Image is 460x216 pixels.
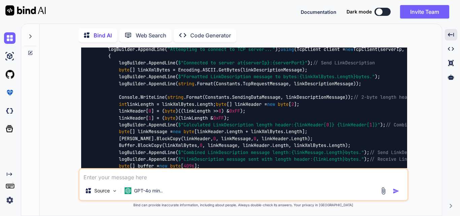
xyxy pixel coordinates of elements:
[219,108,221,114] span: 8
[301,9,336,15] span: Documentation
[4,87,15,98] img: premium
[243,60,270,66] span: {serverIp}
[184,163,194,169] span: 4096
[299,74,356,80] span: {linkXmlBytes.Length}
[386,122,448,128] span: // Combine header + XML
[4,69,15,80] img: githubLight
[301,8,336,16] button: Documentation
[216,101,227,107] span: byte
[149,108,151,114] span: 0
[400,5,449,19] button: Invite Team
[200,142,202,148] span: 0
[326,122,329,128] span: 0
[291,101,294,107] span: 2
[190,31,231,39] p: Code Generator
[149,115,151,121] span: 1
[184,129,194,135] span: byte
[353,94,450,100] span: // 2-byte length header (big endian)
[159,163,167,169] span: new
[167,94,184,100] span: string
[178,74,375,80] span: $"Formatted LinkDescription message to bytes: bytes."
[4,51,15,62] img: ai-studio
[229,108,240,114] span: 0xFF
[170,163,181,169] span: byte
[267,101,275,107] span: new
[167,46,275,52] span: "Attempting to connect to TCP server..."
[178,81,194,87] span: string
[119,163,130,169] span: byte
[291,149,345,155] span: {linkMessage.Length}
[313,156,345,162] span: {linkLength}
[178,60,307,66] span: $"Connected to server at : "
[4,194,15,206] img: settings
[119,129,130,135] span: byte
[313,60,375,66] span: // Send LinkDescription
[5,5,46,16] img: Bind AI
[134,187,163,194] p: GPT-4o min..
[4,32,15,44] img: chat
[112,188,118,194] img: Pick Models
[78,203,408,208] p: Bind can provide inaccurate information, including about people. Always double-check its answers....
[347,8,372,15] span: Dark mode
[178,122,380,128] span: $"Calculated LinkDescription length header: "
[380,187,387,195] img: attachment
[178,156,364,162] span: $"LinkDescription message sent with length header: bytes."
[213,115,224,121] span: 0xFF
[281,46,294,52] span: using
[278,101,289,107] span: byte
[369,149,431,155] span: // Send LinkDescription
[178,149,364,155] span: $"Combined LinkDescription message length: bytes."
[294,122,334,128] span: {linkHeader[ ]}
[94,31,112,39] p: Bind AI
[119,67,130,73] span: byte
[119,101,127,107] span: int
[4,105,15,117] img: darkCloudIdeIcon
[254,135,256,142] span: 0
[136,31,166,39] p: Web Search
[369,122,372,128] span: 1
[165,115,175,121] span: byte
[272,60,305,66] span: {serverPort}
[125,187,131,194] img: GPT-4o mini
[213,135,216,142] span: 0
[94,187,110,194] p: Source
[173,129,181,135] span: new
[337,122,377,128] span: {linkHeader[ ]}
[393,188,399,194] img: icon
[165,108,175,114] span: byte
[345,46,353,52] span: new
